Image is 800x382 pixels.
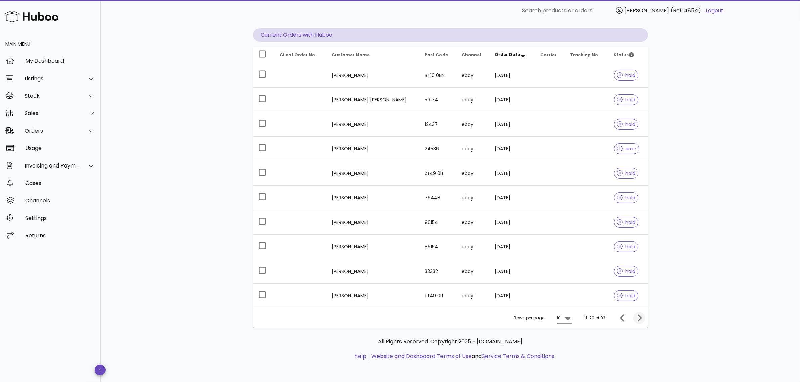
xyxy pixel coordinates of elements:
th: Order Date: Sorted descending. Activate to remove sorting. [489,47,535,63]
span: (Ref: 4854) [671,7,701,14]
td: [PERSON_NAME] [326,235,420,259]
div: Stock [25,93,79,99]
button: Previous page [617,312,629,324]
span: hold [617,269,636,274]
td: [DATE] [489,112,535,137]
span: hold [617,195,636,200]
td: [PERSON_NAME] [326,284,420,308]
a: help [354,352,366,360]
td: 86154 [419,210,456,235]
div: 10 [557,315,561,321]
p: Current Orders with Huboo [253,28,648,42]
button: Next page [633,312,645,324]
div: Listings [25,75,79,82]
td: 59174 [419,88,456,112]
td: ebay [456,88,489,112]
td: [PERSON_NAME] [326,137,420,161]
td: bt49 0lt [419,161,456,186]
td: 76448 [419,186,456,210]
td: [PERSON_NAME] [PERSON_NAME] [326,88,420,112]
span: Channel [462,52,481,58]
span: Status [614,52,634,58]
td: [DATE] [489,88,535,112]
td: bt49 0lt [419,284,456,308]
td: [PERSON_NAME] [326,112,420,137]
td: 24536 [419,137,456,161]
td: ebay [456,186,489,210]
span: hold [617,73,636,78]
span: hold [617,171,636,176]
span: hold [617,244,636,249]
td: [PERSON_NAME] [326,210,420,235]
span: hold [617,293,636,298]
div: Invoicing and Payments [25,162,79,169]
td: 33332 [419,259,456,284]
td: [DATE] [489,210,535,235]
th: Status [608,47,648,63]
th: Carrier [535,47,565,63]
li: and [369,352,554,361]
th: Tracking No. [564,47,608,63]
td: ebay [456,137,489,161]
td: [PERSON_NAME] [326,186,420,210]
div: Channels [25,197,95,204]
td: ebay [456,112,489,137]
div: Settings [25,215,95,221]
div: Rows per page: [514,308,572,328]
span: hold [617,122,636,127]
td: 86154 [419,235,456,259]
td: ebay [456,161,489,186]
span: hold [617,97,636,102]
th: Channel [456,47,489,63]
td: [DATE] [489,284,535,308]
span: Order Date [495,52,520,57]
td: [DATE] [489,137,535,161]
div: Cases [25,180,95,186]
div: Returns [25,232,95,239]
a: Website and Dashboard Terms of Use [371,352,472,360]
td: ebay [456,235,489,259]
span: Post Code [425,52,448,58]
td: [DATE] [489,63,535,88]
td: [DATE] [489,235,535,259]
td: 12437 [419,112,456,137]
th: Client Order No. [275,47,326,63]
img: Huboo Logo [5,9,58,24]
a: Logout [706,7,723,15]
div: 11-20 of 93 [585,315,606,321]
div: Sales [25,110,79,116]
th: Customer Name [326,47,420,63]
span: Client Order No. [280,52,317,58]
span: Tracking No. [570,52,599,58]
span: Carrier [541,52,557,58]
td: [PERSON_NAME] [326,63,420,88]
td: [DATE] [489,186,535,210]
td: ebay [456,284,489,308]
td: [DATE] [489,259,535,284]
span: hold [617,220,636,225]
a: Service Terms & Conditions [482,352,554,360]
td: ebay [456,63,489,88]
td: [PERSON_NAME] [326,259,420,284]
div: My Dashboard [25,58,95,64]
div: Orders [25,128,79,134]
p: All Rights Reserved. Copyright 2025 - [DOMAIN_NAME] [258,338,643,346]
td: BT10 0EN [419,63,456,88]
span: [PERSON_NAME] [624,7,669,14]
td: [DATE] [489,161,535,186]
td: ebay [456,259,489,284]
span: error [617,146,637,151]
td: [PERSON_NAME] [326,161,420,186]
th: Post Code [419,47,456,63]
span: Customer Name [332,52,370,58]
div: 10Rows per page: [557,313,572,323]
div: Usage [25,145,95,151]
td: ebay [456,210,489,235]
